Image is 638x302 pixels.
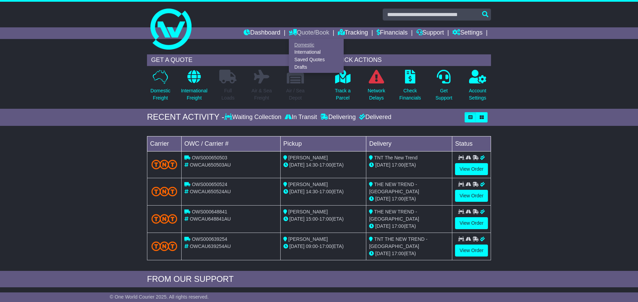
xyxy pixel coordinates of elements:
[192,155,228,160] span: OWS000650503
[334,69,351,105] a: Track aParcel
[110,294,209,300] span: © One World Courier 2025. All rights reserved.
[435,87,452,102] p: Get Support
[290,216,305,222] span: [DATE]
[335,87,351,102] p: Track a Parcel
[289,155,328,160] span: [PERSON_NAME]
[306,162,318,168] span: 14:30
[375,162,390,168] span: [DATE]
[147,112,224,122] div: RECENT ACTIVITY -
[192,209,228,214] span: OWS000648841
[369,161,449,169] div: (ETA)
[181,69,208,105] a: InternationalFreight
[369,236,427,249] span: TNT THE NEW TREND - [GEOGRAPHIC_DATA]
[435,69,453,105] a: GetSupport
[289,236,328,242] span: [PERSON_NAME]
[369,250,449,257] div: (ETA)
[319,216,331,222] span: 17:00
[289,27,329,39] a: Quote/Book
[251,87,272,102] p: Air & Sea Freight
[369,209,419,222] span: THE NEW TREND - [GEOGRAPHIC_DATA]
[329,54,491,66] div: QUICK ACTIONS
[289,49,343,56] a: International
[190,162,231,168] span: OWCAU650503AU
[469,87,487,102] p: Account Settings
[400,87,421,102] p: Check Financials
[306,189,318,194] span: 14:30
[367,69,385,105] a: NetworkDelays
[319,244,331,249] span: 17:00
[416,27,444,39] a: Support
[377,27,408,39] a: Financials
[289,209,328,214] span: [PERSON_NAME]
[151,160,177,169] img: TNT_Domestic.png
[369,182,419,194] span: THE NEW TREND - [GEOGRAPHIC_DATA]
[452,27,482,39] a: Settings
[455,217,488,229] a: View Order
[192,236,228,242] span: OWS000639254
[357,114,391,121] div: Delivered
[375,223,390,229] span: [DATE]
[150,87,170,102] p: Domestic Freight
[224,114,283,121] div: Waiting Collection
[290,162,305,168] span: [DATE]
[366,136,452,151] td: Delivery
[151,241,177,251] img: TNT_Domestic.png
[181,87,207,102] p: International Freight
[369,223,449,230] div: (ETA)
[392,251,404,256] span: 17:00
[306,216,318,222] span: 15:00
[368,87,385,102] p: Network Delays
[244,27,280,39] a: Dashboard
[289,56,343,64] a: Saved Quotes
[147,136,182,151] td: Carrier
[283,114,319,121] div: In Transit
[289,182,328,187] span: [PERSON_NAME]
[290,189,305,194] span: [DATE]
[289,39,344,73] div: Quote/Book
[283,188,364,195] div: - (ETA)
[375,196,390,201] span: [DATE]
[455,190,488,202] a: View Order
[306,244,318,249] span: 09:00
[147,274,491,284] div: FROM OUR SUPPORT
[150,69,171,105] a: DomesticFreight
[151,187,177,196] img: TNT_Domestic.png
[283,161,364,169] div: - (ETA)
[192,182,228,187] span: OWS000650524
[151,214,177,223] img: TNT_Domestic.png
[283,215,364,223] div: - (ETA)
[219,87,236,102] p: Full Loads
[399,69,421,105] a: CheckFinancials
[392,196,404,201] span: 17:00
[455,245,488,257] a: View Order
[289,41,343,49] a: Domestic
[374,155,417,160] span: TNT The New Trend
[182,136,281,151] td: OWC / Carrier #
[319,189,331,194] span: 17:00
[286,87,305,102] p: Air / Sea Depot
[452,136,491,151] td: Status
[190,244,231,249] span: OWCAU639254AU
[319,162,331,168] span: 17:00
[469,69,487,105] a: AccountSettings
[369,195,449,202] div: (ETA)
[190,216,231,222] span: OWCAU648841AU
[290,244,305,249] span: [DATE]
[283,243,364,250] div: - (ETA)
[289,63,343,71] a: Drafts
[147,54,309,66] div: GET A QUOTE
[319,114,357,121] div: Delivering
[280,136,366,151] td: Pickup
[375,251,390,256] span: [DATE]
[455,163,488,175] a: View Order
[190,189,231,194] span: OWCAU650524AU
[338,27,368,39] a: Tracking
[392,223,404,229] span: 17:00
[392,162,404,168] span: 17:00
